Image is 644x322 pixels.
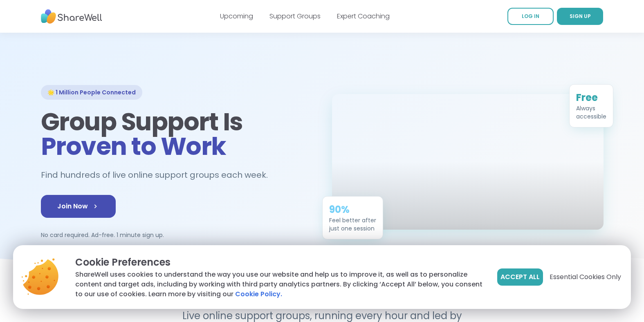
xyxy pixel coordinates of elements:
div: 🌟 1 Million People Connected [41,85,142,100]
h2: Find hundreds of live online support groups each week. [41,168,276,182]
a: Support Groups [269,11,321,21]
div: Free [576,90,606,103]
span: SIGN UP [570,13,591,20]
div: Feel better after just one session [329,215,376,231]
a: Join Now [41,195,116,218]
p: Cookie Preferences [75,255,484,270]
div: 90% [329,202,376,215]
a: LOG IN [507,8,554,25]
a: Expert Coaching [337,11,390,21]
span: Essential Cookies Only [550,272,621,282]
h1: Group Support Is [41,110,312,159]
div: Always accessible [576,103,606,119]
span: Proven to Work [41,129,226,163]
img: ShareWell Nav Logo [41,5,102,28]
p: ShareWell uses cookies to understand the way you use our website and help us to improve it, as we... [75,270,484,299]
a: Cookie Policy. [235,289,282,299]
span: Accept All [500,272,540,282]
button: Accept All [497,268,543,286]
span: Join Now [57,201,99,211]
a: SIGN UP [557,8,603,25]
span: LOG IN [522,13,539,20]
a: Upcoming [220,11,253,21]
p: No card required. Ad-free. 1 minute sign up. [41,231,312,239]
